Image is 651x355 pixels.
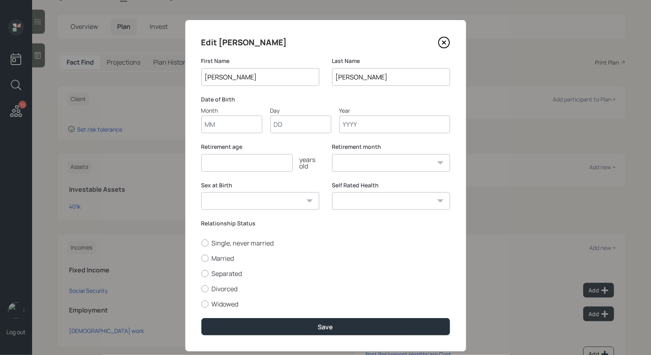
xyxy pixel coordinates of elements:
div: Year [339,106,450,115]
div: Save [318,323,333,331]
h4: Edit [PERSON_NAME] [201,36,287,49]
div: Day [270,106,331,115]
input: Month [201,116,262,133]
label: Retirement month [332,143,450,151]
div: years old [293,156,319,169]
input: Year [339,116,450,133]
label: Separated [201,269,450,278]
label: First Name [201,57,319,65]
label: Relationship Status [201,219,450,227]
label: Date of Birth [201,95,450,103]
input: Day [270,116,331,133]
label: Last Name [332,57,450,65]
label: Self Rated Health [332,181,450,189]
label: Sex at Birth [201,181,319,189]
label: Widowed [201,300,450,308]
label: Retirement age [201,143,319,151]
div: Month [201,106,262,115]
label: Single, never married [201,239,450,247]
label: Married [201,254,450,263]
button: Save [201,318,450,335]
label: Divorced [201,284,450,293]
